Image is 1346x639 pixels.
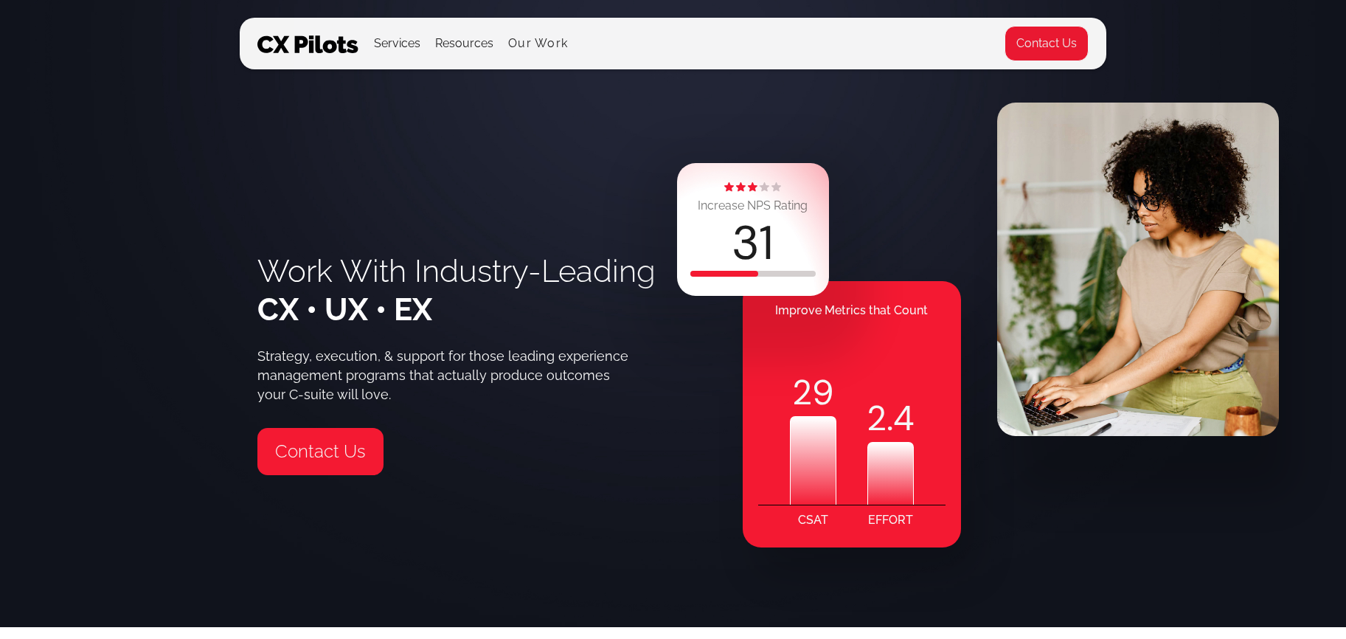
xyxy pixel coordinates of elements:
[867,395,914,442] div: .
[732,220,774,267] div: 31
[893,395,915,442] code: 4
[508,37,568,50] a: Our Work
[257,252,656,329] h1: Work With Industry-Leading
[743,296,961,325] div: Improve Metrics that Count
[374,33,420,54] div: Services
[374,18,420,69] div: Services
[257,291,432,328] span: CX • UX • EX
[257,428,384,475] a: Contact Us
[435,33,493,54] div: Resources
[257,347,638,404] div: Strategy, execution, & support for those leading experience management programs that actually pro...
[798,505,828,535] div: CSAT
[867,395,887,442] code: 2
[1005,26,1089,61] a: Contact Us
[868,505,913,535] div: EFFORT
[698,196,808,216] div: Increase NPS Rating
[435,18,493,69] div: Resources
[790,369,836,416] div: 29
